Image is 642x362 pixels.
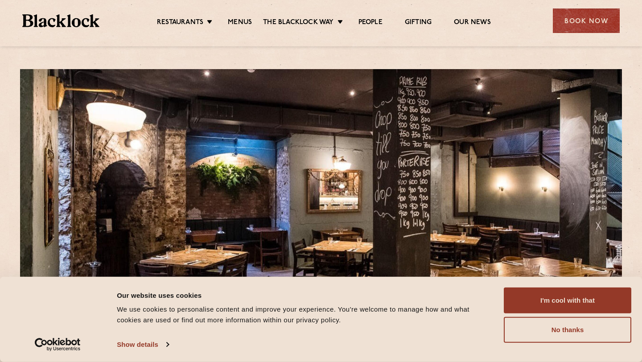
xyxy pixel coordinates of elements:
a: People [358,18,383,28]
a: Restaurants [157,18,203,28]
button: I'm cool with that [504,288,631,313]
a: Usercentrics Cookiebot - opens in a new window [19,338,97,351]
a: Menus [228,18,252,28]
div: Our website uses cookies [117,290,494,300]
div: Book Now [553,8,620,33]
button: No thanks [504,317,631,343]
a: Show details [117,338,169,351]
div: We use cookies to personalise content and improve your experience. You're welcome to manage how a... [117,304,494,325]
a: Our News [454,18,491,28]
img: BL_Textured_Logo-footer-cropped.svg [22,14,99,27]
a: The Blacklock Way [263,18,333,28]
a: Gifting [405,18,432,28]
